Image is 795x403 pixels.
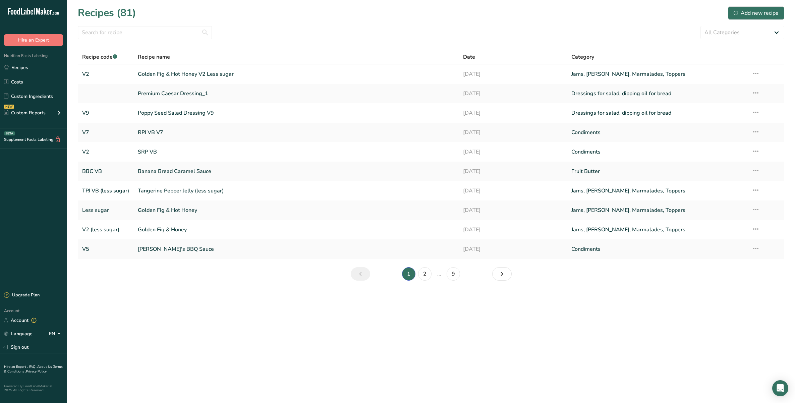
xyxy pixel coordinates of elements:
span: Date [463,53,475,61]
a: [PERSON_NAME]'s BBQ Sauce [138,242,455,256]
button: Hire an Expert [4,34,63,46]
div: Custom Reports [4,109,46,116]
a: Premium Caesar Dressing_1 [138,87,455,101]
a: [DATE] [463,242,563,256]
div: Open Intercom Messenger [772,380,788,396]
a: Language [4,328,33,340]
a: Jams, [PERSON_NAME], Marmalades, Toppers [571,223,744,237]
a: Condiments [571,242,744,256]
a: Privacy Policy [26,369,47,374]
a: Dressings for salad, dipping oil for bread [571,87,744,101]
a: [DATE] [463,106,563,120]
h1: Recipes (81) [78,5,136,20]
a: Poppy Seed Salad Dressing V9 [138,106,455,120]
a: Fruit Butter [571,164,744,178]
a: About Us . [37,364,53,369]
a: [DATE] [463,164,563,178]
a: BBC VB [82,164,130,178]
a: Tangerine Pepper Jelly (less sugar) [138,184,455,198]
a: Less sugar [82,203,130,217]
span: Recipe name [138,53,170,61]
a: SRP VB [138,145,455,159]
a: [DATE] [463,184,563,198]
a: [DATE] [463,223,563,237]
div: EN [49,330,63,338]
a: Jams, [PERSON_NAME], Marmalades, Toppers [571,184,744,198]
a: Golden Fig & Hot Honey V2 Less sugar [138,67,455,81]
a: V9 [82,106,130,120]
a: Page 9. [447,267,460,281]
a: FAQ . [29,364,37,369]
a: Dressings for salad, dipping oil for bread [571,106,744,120]
a: [DATE] [463,67,563,81]
a: TPJ VB (less sugar) [82,184,130,198]
span: Recipe code [82,53,117,61]
button: Add new recipe [728,6,784,20]
a: Golden Fig & Honey [138,223,455,237]
div: Upgrade Plan [4,292,40,299]
a: RPJ VB V7 [138,125,455,139]
a: Page 2. [418,267,432,281]
a: Condiments [571,125,744,139]
a: [DATE] [463,203,563,217]
a: Golden Fig & Hot Honey [138,203,455,217]
a: V2 [82,67,130,81]
a: Condiments [571,145,744,159]
a: [DATE] [463,125,563,139]
a: Terms & Conditions . [4,364,63,374]
a: V2 [82,145,130,159]
div: NEW [4,105,14,109]
div: BETA [4,131,15,135]
div: Powered By FoodLabelMaker © 2025 All Rights Reserved [4,384,63,392]
a: [DATE] [463,87,563,101]
a: V5 [82,242,130,256]
a: Jams, [PERSON_NAME], Marmalades, Toppers [571,203,744,217]
input: Search for recipe [78,26,212,39]
a: Previous page [351,267,370,281]
span: Category [571,53,594,61]
a: Jams, [PERSON_NAME], Marmalades, Toppers [571,67,744,81]
a: Next page [492,267,512,281]
a: Hire an Expert . [4,364,28,369]
div: Add new recipe [734,9,779,17]
a: Banana Bread Caramel Sauce [138,164,455,178]
a: [DATE] [463,145,563,159]
a: V2 (less sugar) [82,223,130,237]
a: V7 [82,125,130,139]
